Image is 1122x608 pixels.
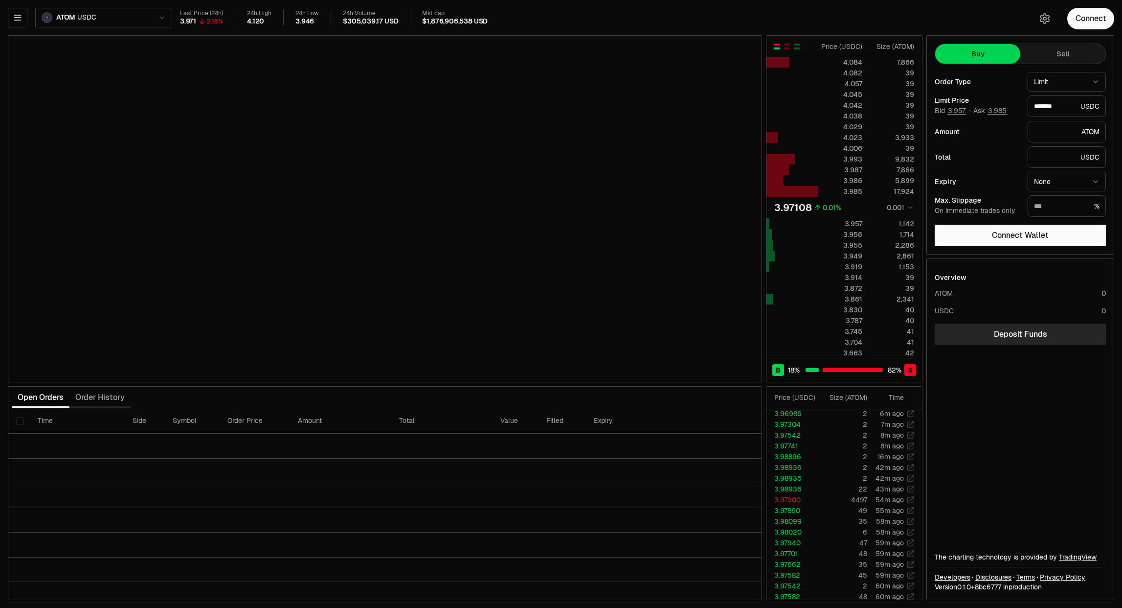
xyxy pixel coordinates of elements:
[819,68,862,78] div: 4.082
[880,409,904,418] time: 6m ago
[819,484,868,494] td: 22
[1028,172,1106,191] button: None
[793,43,801,50] button: Show Buy Orders Only
[876,528,904,537] time: 58m ago
[1028,195,1106,217] div: %
[935,107,971,116] span: Bid -
[871,90,914,99] div: 39
[343,10,398,17] div: 24h Volume
[871,316,914,326] div: 40
[875,506,904,515] time: 55m ago
[8,36,762,382] iframe: Financial Chart
[819,462,868,473] td: 2
[819,154,862,164] div: 3.993
[871,100,914,110] div: 39
[871,176,914,186] div: 5,899
[819,176,862,186] div: 3.986
[871,42,914,51] div: Size ( ATOM )
[877,452,904,461] time: 16m ago
[422,10,488,17] div: Mkt cap
[819,419,868,430] td: 2
[935,324,1106,345] a: Deposit Funds
[871,283,914,293] div: 39
[819,430,868,441] td: 2
[819,273,862,282] div: 3.914
[875,485,904,493] time: 43m ago
[827,393,867,402] div: Size ( ATOM )
[871,187,914,196] div: 17,924
[947,107,966,115] button: 3.957
[875,549,904,558] time: 59m ago
[935,197,1020,204] div: Max. Slippage
[343,17,398,26] div: $305,039.17 USD
[935,288,953,298] div: ATOM
[819,316,862,326] div: 3.787
[881,420,904,429] time: 7m ago
[880,431,904,440] time: 8m ago
[819,548,868,559] td: 48
[165,408,220,434] th: Symbol
[1040,572,1085,582] a: Privacy Policy
[766,430,819,441] td: 3.97542
[290,408,391,434] th: Amount
[819,133,862,142] div: 4.023
[180,10,223,17] div: Last Price (24h)
[819,327,862,336] div: 3.745
[56,13,75,22] span: ATOM
[819,230,862,239] div: 3.956
[766,527,819,538] td: 3.98020
[819,559,868,570] td: 35
[871,305,914,315] div: 40
[493,408,539,434] th: Value
[766,581,819,591] td: 3.97542
[819,538,868,548] td: 47
[391,408,493,434] th: Total
[766,548,819,559] td: 3.97701
[819,294,862,304] div: 3.861
[871,154,914,164] div: 9,832
[871,240,914,250] div: 2,286
[819,90,862,99] div: 4.045
[125,408,165,434] th: Side
[180,17,196,26] div: 3.971
[207,18,223,25] div: 2.18%
[819,570,868,581] td: 45
[908,365,913,375] span: S
[30,408,124,434] th: Time
[935,552,1106,562] div: The charting technology is provided by
[935,306,954,316] div: USDC
[766,451,819,462] td: 3.98896
[819,516,868,527] td: 35
[766,473,819,484] td: 3.98936
[871,143,914,153] div: 39
[819,165,862,175] div: 3.987
[1020,44,1105,64] button: Sell
[871,230,914,239] div: 1,714
[819,57,862,67] div: 4.084
[819,348,862,358] div: 3.663
[871,294,914,304] div: 2,341
[875,393,904,402] div: Time
[973,107,1008,116] span: Ask
[422,17,488,26] div: $1,876,906,538 USD
[888,365,901,375] span: 82 %
[875,560,904,569] time: 59m ago
[819,143,862,153] div: 4.006
[871,219,914,229] div: 1,142
[1016,572,1035,582] a: Terms
[871,337,914,347] div: 41
[69,388,131,407] button: Order History
[819,251,862,261] div: 3.949
[880,442,904,450] time: 8m ago
[935,225,1106,246] button: Connect Wallet
[875,571,904,580] time: 59m ago
[43,13,51,22] img: ATOM Logo
[871,165,914,175] div: 7,866
[819,283,862,293] div: 3.872
[875,582,904,590] time: 60m ago
[1028,146,1106,168] div: USDC
[1101,288,1106,298] div: 0
[766,494,819,505] td: 3.97900
[766,570,819,581] td: 3.97582
[819,79,862,89] div: 4.057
